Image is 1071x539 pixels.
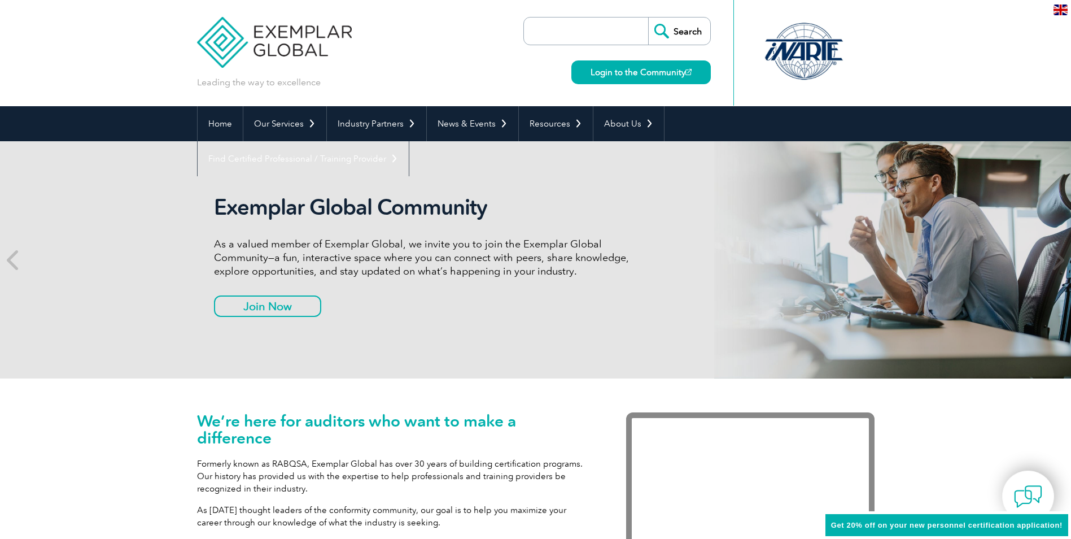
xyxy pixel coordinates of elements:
p: As [DATE] thought leaders of the conformity community, our goal is to help you maximize your care... [197,504,592,529]
a: Join Now [214,295,321,317]
p: As a valued member of Exemplar Global, we invite you to join the Exemplar Global Community—a fun,... [214,237,637,278]
a: Home [198,106,243,141]
a: Resources [519,106,593,141]
span: Get 20% off on your new personnel certification application! [831,521,1063,529]
p: Formerly known as RABQSA, Exemplar Global has over 30 years of building certification programs. O... [197,458,592,495]
a: Industry Partners [327,106,426,141]
img: contact-chat.png [1014,483,1042,511]
a: News & Events [427,106,518,141]
p: Leading the way to excellence [197,76,321,89]
img: en [1053,5,1068,15]
a: Login to the Community [571,60,711,84]
h2: Exemplar Global Community [214,194,637,220]
img: open_square.png [685,69,692,75]
a: Our Services [243,106,326,141]
a: About Us [593,106,664,141]
input: Search [648,18,710,45]
a: Find Certified Professional / Training Provider [198,141,409,176]
h1: We’re here for auditors who want to make a difference [197,412,592,446]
